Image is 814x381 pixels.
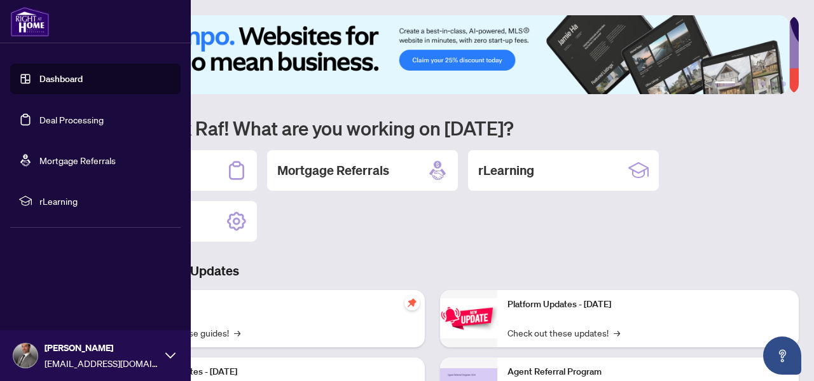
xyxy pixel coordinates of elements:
[39,155,116,166] a: Mortgage Referrals
[277,162,389,179] h2: Mortgage Referrals
[134,298,415,312] p: Self-Help
[781,81,786,87] button: 6
[507,326,620,340] a: Check out these updates!→
[771,81,776,87] button: 5
[45,341,159,355] span: [PERSON_NAME]
[715,81,735,87] button: 1
[66,15,789,94] img: Slide 0
[10,6,50,37] img: logo
[134,365,415,379] p: Platform Updates - [DATE]
[66,116,799,140] h1: Welcome back Raf! What are you working on [DATE]?
[478,162,534,179] h2: rLearning
[440,298,497,338] img: Platform Updates - June 23, 2025
[39,194,172,208] span: rLearning
[761,81,766,87] button: 4
[39,73,83,85] a: Dashboard
[66,262,799,280] h3: Brokerage & Industry Updates
[45,356,159,370] span: [EMAIL_ADDRESS][DOMAIN_NAME]
[39,114,104,125] a: Deal Processing
[13,343,38,368] img: Profile Icon
[404,295,420,310] span: pushpin
[763,336,801,375] button: Open asap
[750,81,755,87] button: 3
[614,326,620,340] span: →
[740,81,745,87] button: 2
[234,326,240,340] span: →
[507,365,789,379] p: Agent Referral Program
[507,298,789,312] p: Platform Updates - [DATE]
